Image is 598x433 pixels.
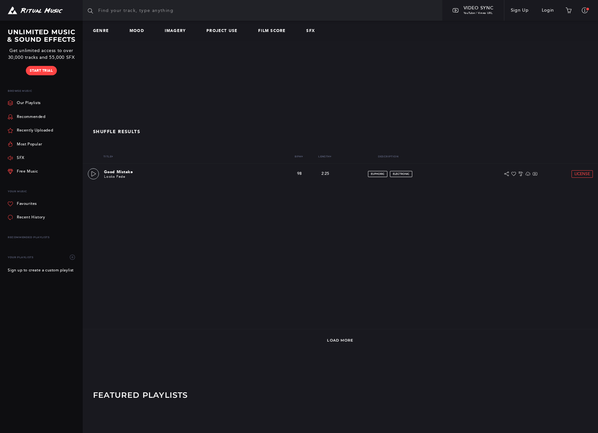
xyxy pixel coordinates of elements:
p: Good Mistake [104,169,186,175]
span: electronic [393,173,409,175]
a: Recommended [8,110,46,123]
span: euphoric [371,173,384,175]
a: Load More [327,338,353,343]
span: YouTube / Vimeo URL [464,12,493,15]
p: Your Music [8,186,78,197]
a: Recent History [8,211,45,224]
a: Looks Fade [104,174,125,179]
p: Browse Music [8,86,78,96]
a: Start Trial [26,66,57,75]
a: Favourites [8,197,37,211]
a: Sign Up [504,1,535,19]
p: 2:25 [312,171,338,177]
a: Recently Uploaded [8,124,53,137]
a: Our Playlists [8,96,41,110]
span: ▾ [111,155,113,158]
a: Mood [130,29,149,33]
a: Film Score [258,29,291,33]
span: License [574,172,590,176]
span: Video Sync [464,5,494,11]
a: Most Popular [8,137,42,151]
a: SFX [8,151,25,165]
img: Ritual Music [8,6,63,15]
a: Login [535,1,561,19]
a: Title [103,155,113,158]
h3: UNLIMITED MUSIC & SOUND EFFECTS [5,28,78,43]
div: Your Playlists [8,251,78,264]
a: SFX [306,29,320,33]
a: Genre [93,29,114,33]
a: Project Use [206,29,243,33]
a: Bpm [295,155,303,158]
a: Free Music [8,165,38,178]
a: Sign up to create a custom playlist [8,264,74,277]
a: Length [318,155,331,158]
a: Imagery [165,29,191,33]
p: Get unlimited access to over 30,000 tracks and 55,000 SFX [5,47,78,61]
span: ▾ [330,155,331,158]
span: ▾ [301,155,303,158]
span: Shuffle results [93,129,140,134]
p: 98 [292,172,307,176]
h3: Featured Playlists [93,391,188,400]
div: Recommended Playlists [8,232,78,243]
p: Description [338,155,439,158]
